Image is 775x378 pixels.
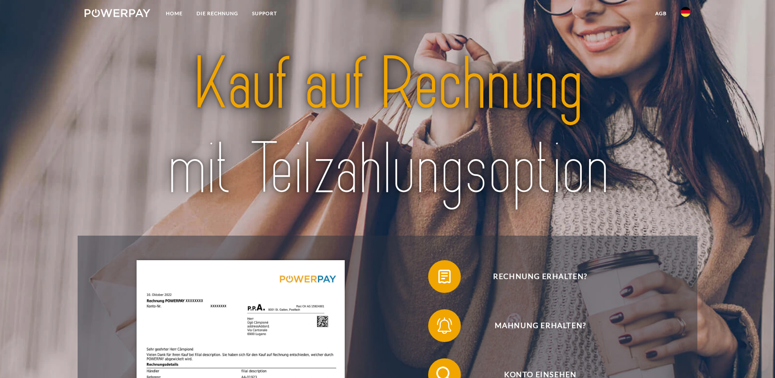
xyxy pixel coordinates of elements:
img: qb_bell.svg [434,315,455,336]
span: Mahnung erhalten? [440,309,640,342]
img: logo-powerpay-white.svg [85,9,150,17]
button: Mahnung erhalten? [428,309,641,342]
img: qb_bill.svg [434,266,455,287]
button: Rechnung erhalten? [428,260,641,293]
span: Rechnung erhalten? [440,260,640,293]
a: agb [648,6,674,21]
img: de [681,7,690,17]
a: SUPPORT [245,6,284,21]
a: Home [159,6,190,21]
a: DIE RECHNUNG [190,6,245,21]
iframe: Schaltfläche zum Öffnen des Messaging-Fensters [742,345,768,371]
img: title-powerpay_de.svg [114,38,661,216]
